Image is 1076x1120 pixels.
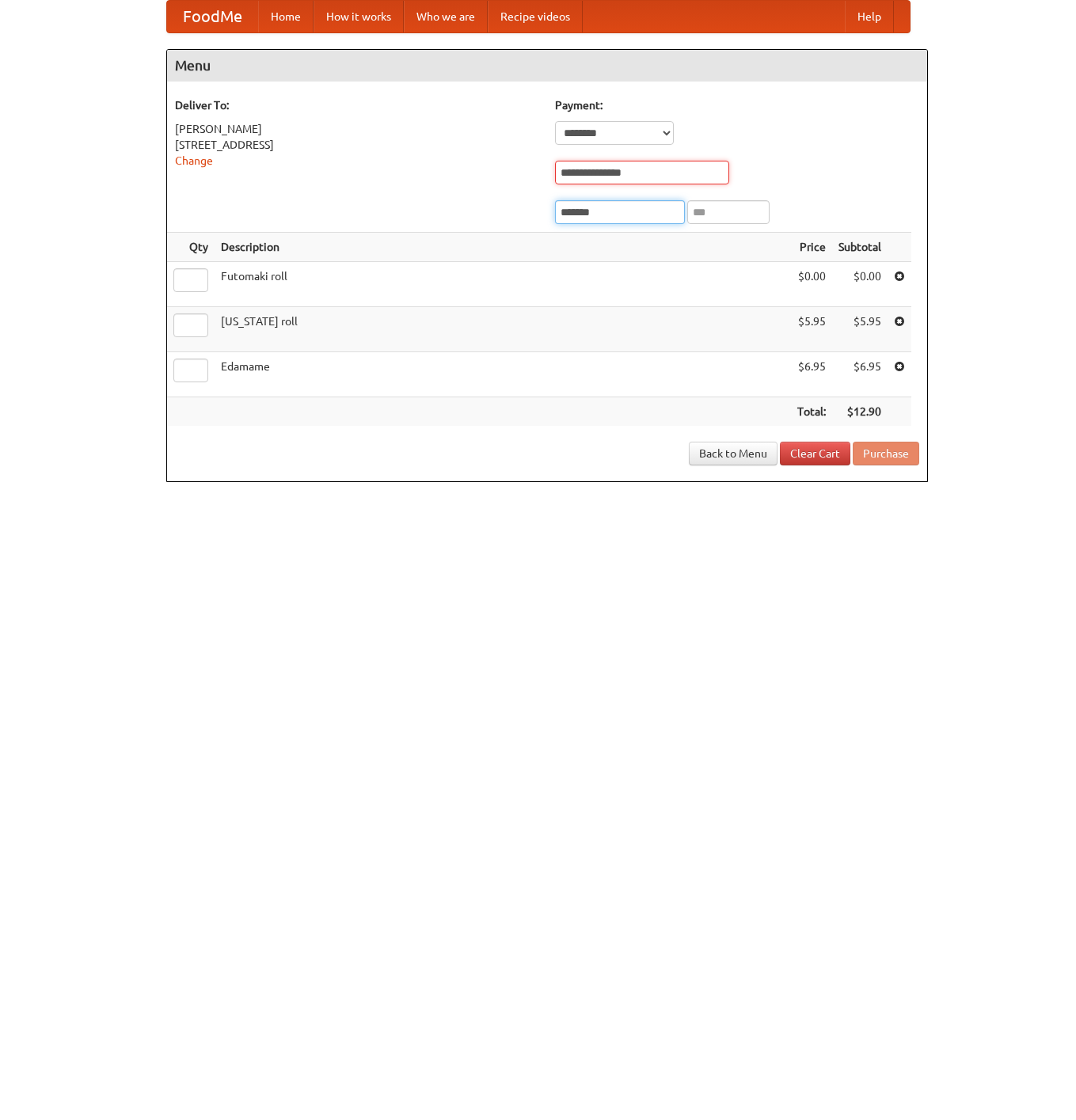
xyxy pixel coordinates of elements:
[215,352,791,397] td: Edamame
[832,307,888,352] td: $5.95
[832,352,888,397] td: $6.95
[167,50,927,82] h4: Menu
[175,97,539,113] h5: Deliver To:
[488,1,583,32] a: Recipe videos
[791,307,832,352] td: $5.95
[175,137,539,153] div: [STREET_ADDRESS]
[832,262,888,307] td: $0.00
[215,233,791,262] th: Description
[215,262,791,307] td: Futomaki roll
[791,233,832,262] th: Price
[215,307,791,352] td: [US_STATE] roll
[780,442,850,465] a: Clear Cart
[258,1,314,32] a: Home
[167,1,258,32] a: FoodMe
[791,397,832,427] th: Total:
[314,1,404,32] a: How it works
[555,97,919,113] h5: Payment:
[832,233,888,262] th: Subtotal
[845,1,894,32] a: Help
[791,352,832,397] td: $6.95
[832,397,888,427] th: $12.90
[689,442,778,465] a: Back to Menu
[167,233,215,262] th: Qty
[853,442,919,465] button: Purchase
[791,262,832,307] td: $0.00
[175,121,539,137] div: [PERSON_NAME]
[404,1,488,32] a: Who we are
[175,154,213,167] a: Change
